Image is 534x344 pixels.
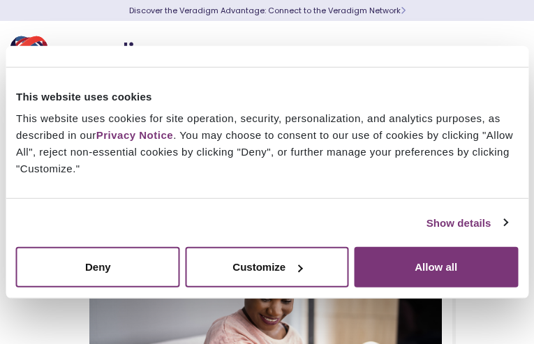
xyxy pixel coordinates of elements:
[16,247,180,287] button: Deny
[492,36,513,73] button: Toggle Navigation Menu
[10,31,178,77] img: Veradigm logo
[427,214,507,231] a: Show details
[129,5,406,16] a: Discover the Veradigm Advantage: Connect to the Veradigm NetworkLearn More
[96,129,173,141] a: Privacy Notice
[401,5,406,16] span: Learn More
[16,110,518,177] div: This website uses cookies for site operation, security, personalization, and analytics purposes, ...
[354,247,518,287] button: Allow all
[16,88,518,105] div: This website uses cookies
[185,247,349,287] button: Customize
